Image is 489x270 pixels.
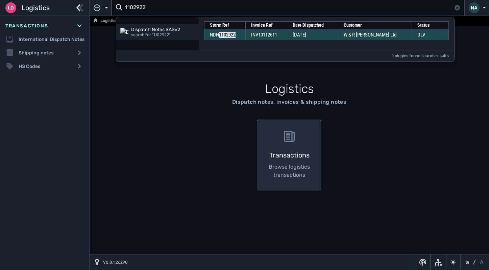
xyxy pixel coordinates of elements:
[417,32,425,38] span: DLV
[103,259,128,265] span: V0.8.1.26290
[5,22,48,29] span: Transactions
[465,258,470,266] button: a
[344,32,396,38] span: W & R [PERSON_NAME] Ltd
[469,2,480,13] div: NA
[344,22,406,29] div: Customer
[94,17,118,25] a: Logistics
[479,258,485,266] button: A
[125,1,455,15] input: CTRL + / to Search
[293,32,306,38] span: [DATE]
[253,120,325,191] a: Transactions Browse logistics transactions
[473,258,476,266] span: /
[219,32,236,38] mark: 1102922
[417,22,443,29] div: Status
[22,3,50,13] span: Logistics
[268,150,311,160] h3: Transactions
[251,22,282,29] div: Invoice Ref
[210,32,236,38] span: NDN
[120,28,128,36] img: Dispatch Notes SASv2
[293,22,333,29] div: Date Dispatched
[268,163,311,179] p: Browse logistics transactions
[145,80,434,98] h1: Logistics
[251,32,277,38] span: INV10112611
[5,2,16,13] div: Lo
[210,22,240,29] div: Storm Ref
[131,27,195,33] div: Dispatch Notes SASv2
[232,98,346,106] div: Dispatch notes, invoices & shipping notes
[392,53,449,59] span: 1 plugins found search results
[131,32,195,38] div: search for "1102922"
